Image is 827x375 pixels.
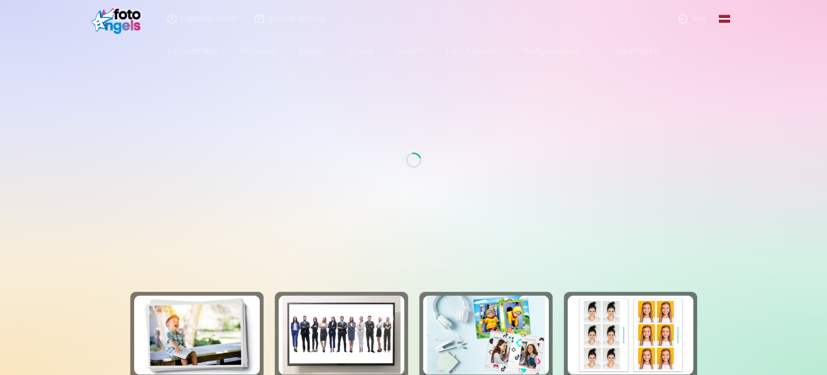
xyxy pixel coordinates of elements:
[229,38,287,64] a: Komplekti
[427,296,545,375] img: Foto kolāža no divām fotogrāfijām
[385,38,435,64] a: Suvenīri
[138,256,690,273] h3: Foto izdrukas
[287,38,338,64] a: Magnēti
[589,38,670,64] a: Visi produkti
[282,296,401,375] img: Augstas kvalitātes grupu fotoattēlu izdrukas
[435,38,510,64] a: Foto kalendāri
[138,296,256,375] img: Augstas kvalitātes fotoattēlu izdrukas
[157,38,229,64] a: Foto izdrukas
[571,296,690,375] img: Foto izdrukas dokumentiem
[510,38,589,64] a: Atslēgu piekariņi
[338,38,385,64] a: Krūzes
[92,4,146,34] img: /fa1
